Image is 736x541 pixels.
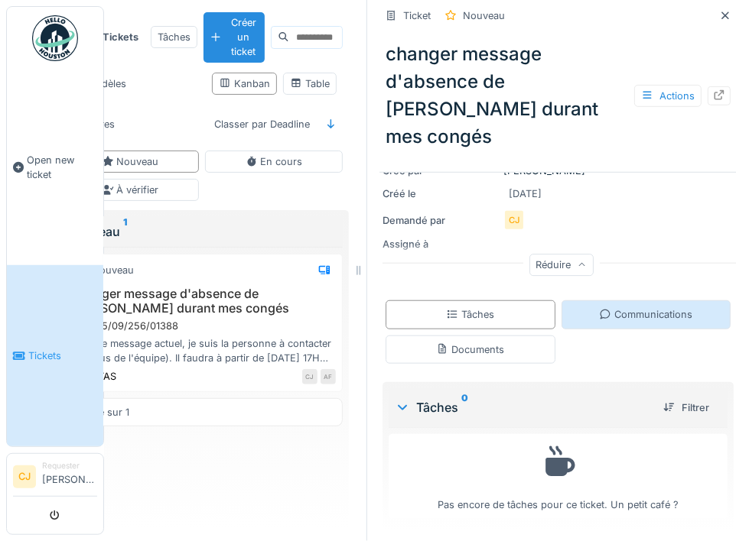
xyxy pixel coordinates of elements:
[321,369,336,384] div: AF
[446,307,494,322] div: Tâches
[28,348,97,363] span: Tickets
[67,222,337,241] div: Nouveau
[219,76,270,91] div: Kanban
[403,8,431,23] div: Ticket
[463,8,505,23] div: Nouveau
[123,222,127,241] sup: 1
[7,265,103,446] a: Tickets
[290,76,330,91] div: Table
[529,254,594,276] div: Réduire
[383,213,497,228] div: Demandé par
[151,26,197,48] div: Tâches
[599,307,692,322] div: Communications
[204,12,265,63] div: Créer un ticket
[399,441,718,512] div: Pas encore de tâches pour ce ticket. Un petit café ?
[436,342,504,357] div: Documents
[383,237,497,251] div: Assigné à
[383,186,497,201] div: Créé le
[102,183,159,197] div: À vérifier
[7,70,103,265] a: Open new ticket
[27,153,97,182] span: Open new ticket
[503,209,525,231] div: CJ
[42,460,97,471] div: Requester
[13,460,97,497] a: CJ Requester[PERSON_NAME]
[68,336,336,365] div: Dans le message actuel, je suis la personne à contacter (en plus de l'équipe). Il faudra à partir...
[509,186,542,201] div: [DATE]
[96,30,145,44] strong: Tickets
[32,15,78,61] img: Badge_color-CXgf-gQk.svg
[634,85,702,107] div: Actions
[102,154,159,169] div: Nouveau
[395,398,651,416] div: Tâches
[302,369,318,384] div: CJ
[42,460,97,493] li: [PERSON_NAME]
[207,113,317,135] div: Classer par Deadline
[92,263,134,277] div: Nouveau
[246,154,303,169] div: En cours
[71,319,336,333] div: 2025/09/256/01388
[461,398,468,416] sup: 0
[657,397,715,418] div: Filtrer
[68,287,336,316] h3: changer message d'absence de [PERSON_NAME] durant mes congés
[13,465,36,488] li: CJ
